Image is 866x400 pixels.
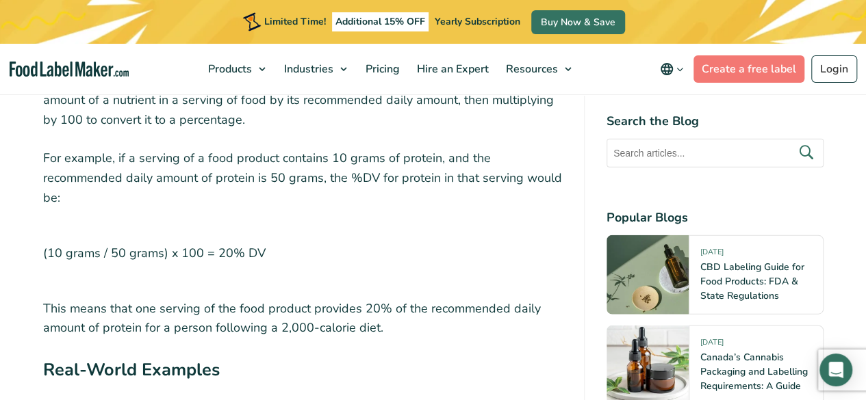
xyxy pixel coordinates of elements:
span: Limited Time! [264,15,326,28]
span: Additional 15% OFF [332,12,429,31]
a: Login [811,55,857,83]
h4: Popular Blogs [607,209,824,227]
span: Pricing [361,62,401,77]
a: Hire an Expert [409,44,494,94]
span: [DATE] [700,247,724,263]
a: Resources [498,44,578,94]
span: Products [204,62,253,77]
span: [DATE] [700,337,724,353]
a: Create a free label [693,55,804,83]
p: The Percent Daily Value (%DV) is calculated using a simple formula. It involves dividing the amou... [43,70,562,129]
a: CBD Labeling Guide for Food Products: FDA & State Regulations [700,261,804,302]
a: Industries [276,44,354,94]
a: Canada’s Cannabis Packaging and Labelling Requirements: A Guide [700,351,808,392]
div: Open Intercom Messenger [819,354,852,386]
span: Yearly Subscription [435,15,520,28]
p: (10 grams / 50 grams) x 100 = 20% DV [43,227,562,280]
span: Hire an Expert [413,62,490,77]
a: Buy Now & Save [531,10,625,34]
input: Search articles... [607,139,824,168]
a: Pricing [357,44,405,94]
span: Resources [502,62,559,77]
strong: Real-World Examples [43,358,220,382]
h4: Search the Blog [607,112,824,131]
p: This means that one serving of the food product provides 20% of the recommended daily amount of p... [43,299,562,338]
span: Industries [280,62,335,77]
a: Products [200,44,272,94]
p: For example, if a serving of a food product contains 10 grams of protein, and the recommended dai... [43,148,562,207]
